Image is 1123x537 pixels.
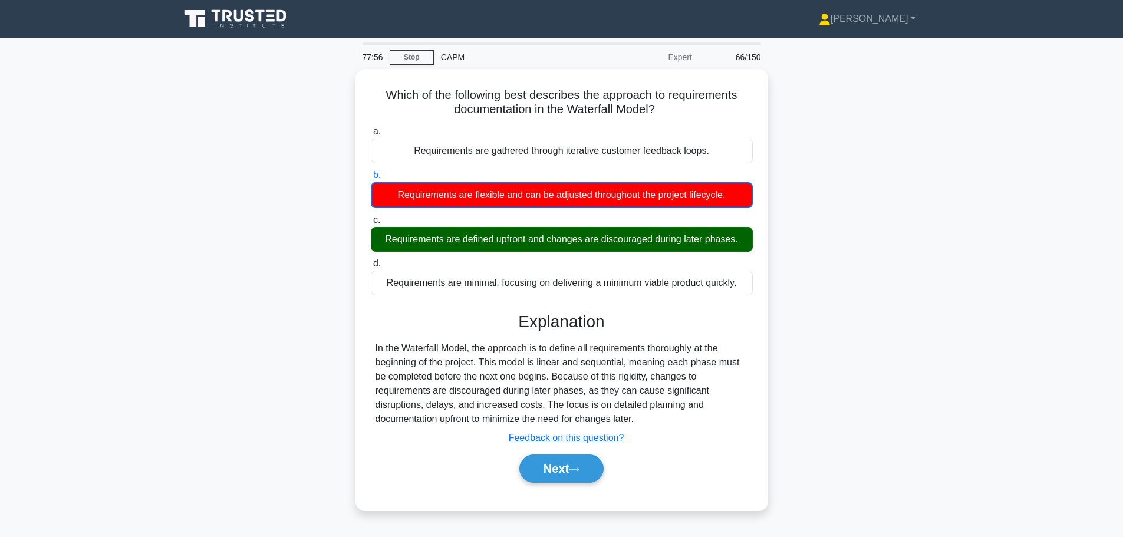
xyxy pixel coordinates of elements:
[371,182,753,208] div: Requirements are flexible and can be adjusted throughout the project lifecycle.
[596,45,699,69] div: Expert
[371,227,753,252] div: Requirements are defined upfront and changes are discouraged during later phases.
[376,341,748,426] div: In the Waterfall Model, the approach is to define all requirements thoroughly at the beginning of...
[355,45,390,69] div: 77:56
[373,258,381,268] span: d.
[791,7,944,31] a: [PERSON_NAME]
[373,126,381,136] span: a.
[373,215,380,225] span: c.
[373,170,381,180] span: b.
[434,45,596,69] div: CAPM
[371,271,753,295] div: Requirements are minimal, focusing on delivering a minimum viable product quickly.
[519,454,604,483] button: Next
[378,312,746,332] h3: Explanation
[509,433,624,443] a: Feedback on this question?
[370,88,754,117] h5: Which of the following best describes the approach to requirements documentation in the Waterfall...
[390,50,434,65] a: Stop
[699,45,768,69] div: 66/150
[371,139,753,163] div: Requirements are gathered through iterative customer feedback loops.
